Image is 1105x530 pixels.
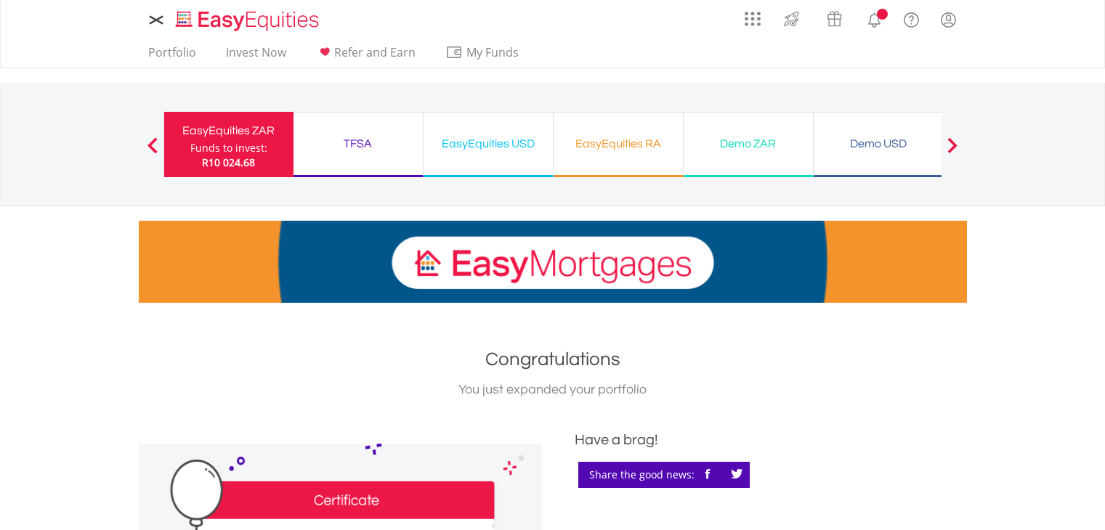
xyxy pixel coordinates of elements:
[735,4,770,27] a: AppsGrid
[856,4,893,33] a: Notifications
[138,144,167,159] button: Previous
[692,134,804,154] div: Demo ZAR
[173,121,285,141] div: EasyEquities ZAR
[173,9,325,33] img: EasyEquities_Logo.png
[220,45,292,68] a: Invest Now
[822,7,846,30] img: vouchers-v2.svg
[575,429,967,451] div: Have a brag!
[780,7,804,30] img: thrive-v2.svg
[822,134,934,154] div: Demo USD
[139,380,967,400] div: You just expanded your portfolio
[170,4,325,33] a: Home page
[445,43,541,62] span: My Funds
[562,134,674,154] div: EasyEquities RA
[432,134,544,154] div: EasyEquities USD
[302,134,414,154] div: TFSA
[139,221,967,303] img: EasyMortage Promotion Banner
[202,155,255,169] span: R10 024.68
[938,144,967,159] button: Next
[139,346,967,372] h1: Congratulations
[310,45,421,68] a: Refer and Earn
[745,11,761,27] img: grid-menu-icon.svg
[813,4,856,30] a: Vouchers
[190,141,267,155] div: Funds to invest:
[930,4,967,36] a: My Profile
[893,4,930,33] a: FAQ's and Support
[578,462,750,488] div: Share the good news:
[142,45,202,68] a: Portfolio
[334,44,416,60] span: Refer and Earn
